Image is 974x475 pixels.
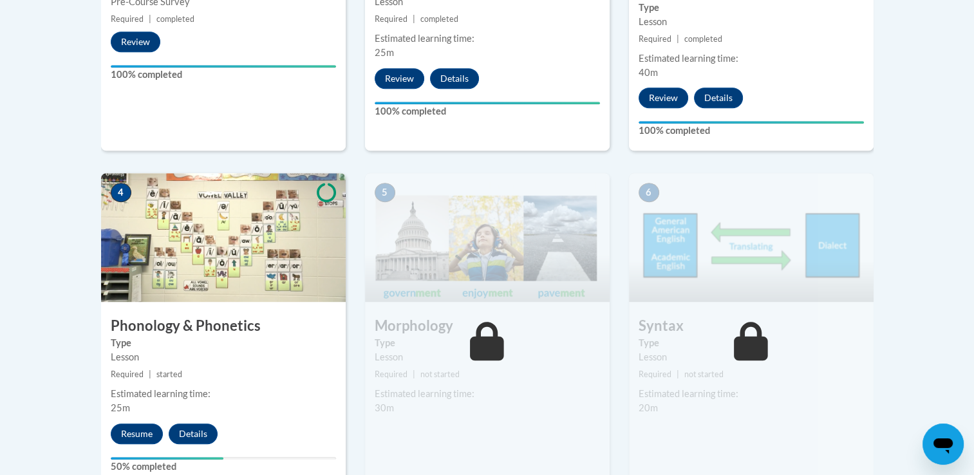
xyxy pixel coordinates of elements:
div: Estimated learning time: [375,32,600,46]
h3: Phonology & Phonetics [101,316,346,336]
label: 50% completed [111,460,336,474]
button: Review [111,32,160,52]
label: Type [111,336,336,350]
div: Your progress [639,121,864,124]
span: 20m [639,402,658,413]
div: Your progress [375,102,600,104]
span: Required [375,14,407,24]
div: Lesson [375,350,600,364]
div: Lesson [639,15,864,29]
h3: Morphology [365,316,610,336]
span: | [149,14,151,24]
div: Your progress [111,65,336,68]
span: 6 [639,183,659,202]
img: Course Image [365,173,610,302]
span: completed [684,34,722,44]
button: Resume [111,424,163,444]
div: Estimated learning time: [111,387,336,401]
span: Required [111,369,144,379]
span: | [677,369,679,379]
label: Type [375,336,600,350]
span: Required [375,369,407,379]
span: not started [684,369,724,379]
label: Type [639,336,864,350]
span: not started [420,369,460,379]
div: Estimated learning time: [375,387,600,401]
label: Type [639,1,864,15]
span: | [677,34,679,44]
span: | [413,14,415,24]
span: 25m [375,47,394,58]
img: Course Image [101,173,346,302]
label: 100% completed [639,124,864,138]
h3: Syntax [629,316,874,336]
label: 100% completed [111,68,336,82]
span: Required [111,14,144,24]
span: | [413,369,415,379]
span: 4 [111,183,131,202]
span: completed [156,14,194,24]
span: 5 [375,183,395,202]
span: Required [639,369,671,379]
button: Review [639,88,688,108]
img: Course Image [629,173,874,302]
span: 30m [375,402,394,413]
span: completed [420,14,458,24]
span: started [156,369,182,379]
iframe: Button to launch messaging window [922,424,964,465]
span: | [149,369,151,379]
span: 40m [639,67,658,78]
span: Required [639,34,671,44]
button: Details [694,88,743,108]
div: Your progress [111,457,223,460]
div: Estimated learning time: [639,51,864,66]
div: Lesson [639,350,864,364]
div: Lesson [111,350,336,364]
div: Estimated learning time: [639,387,864,401]
label: 100% completed [375,104,600,118]
button: Review [375,68,424,89]
span: 25m [111,402,130,413]
button: Details [430,68,479,89]
button: Details [169,424,218,444]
